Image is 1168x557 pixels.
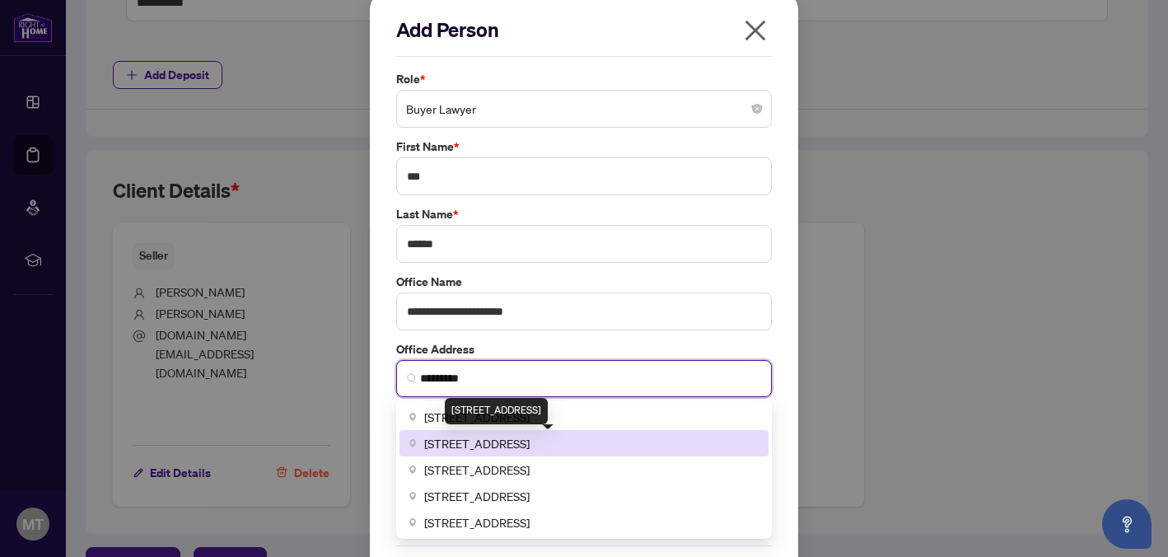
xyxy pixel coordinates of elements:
[445,398,548,424] div: [STREET_ADDRESS]
[1102,499,1152,549] button: Open asap
[742,17,769,44] span: close
[424,408,530,426] span: [STREET_ADDRESS]
[424,461,530,479] span: [STREET_ADDRESS]
[424,513,530,531] span: [STREET_ADDRESS]
[396,16,772,43] h2: Add Person
[752,104,762,114] span: close-circle
[396,70,772,88] label: Role
[396,273,772,291] label: Office Name
[424,434,530,452] span: [STREET_ADDRESS]
[396,138,772,156] label: First Name
[407,373,417,383] img: search_icon
[406,93,762,124] span: Buyer Lawyer
[424,487,530,505] span: [STREET_ADDRESS]
[396,205,772,223] label: Last Name
[396,340,772,358] label: Office Address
